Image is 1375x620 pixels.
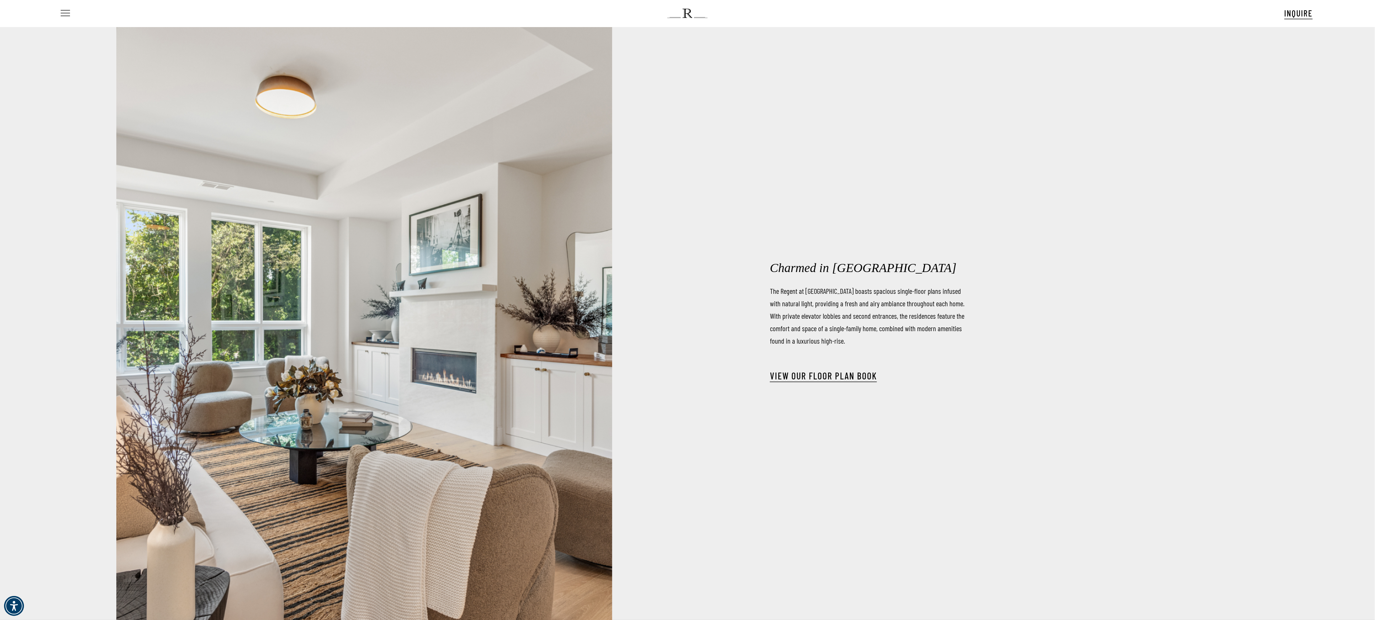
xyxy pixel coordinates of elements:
[4,596,24,616] div: Accessibility Menu
[770,285,969,347] p: The Regent at [GEOGRAPHIC_DATA] boasts spacious single-floor plans infused with natural light, pr...
[770,370,877,381] a: View our Floor Plan Book
[1284,8,1313,18] span: INQUIRE
[667,9,707,18] img: The Regent
[770,259,1169,277] h2: Charmed in [GEOGRAPHIC_DATA]
[59,10,70,17] a: Navigation Menu
[1284,7,1313,19] a: INQUIRE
